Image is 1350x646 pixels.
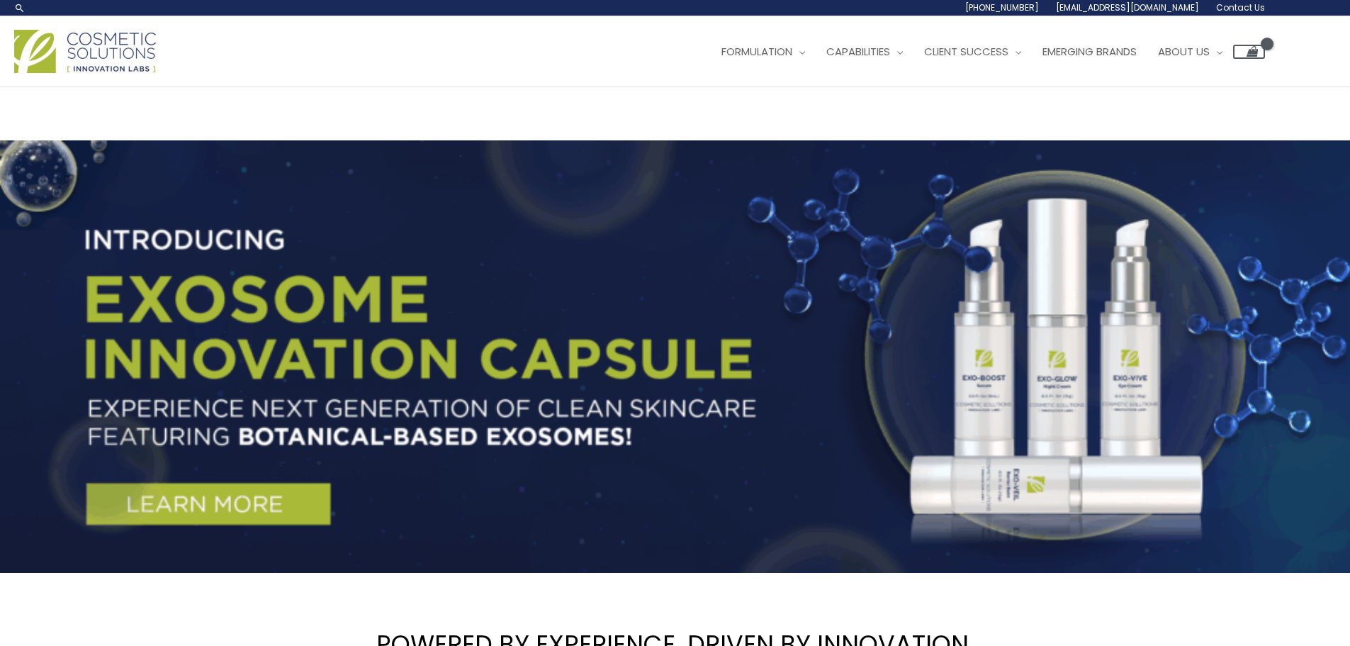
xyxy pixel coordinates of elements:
span: Emerging Brands [1042,44,1137,59]
a: View Shopping Cart, empty [1233,45,1265,59]
span: About Us [1158,44,1210,59]
nav: Site Navigation [700,30,1265,73]
span: Capabilities [826,44,890,59]
a: Search icon link [14,2,26,13]
a: Formulation [711,30,816,73]
span: [EMAIL_ADDRESS][DOMAIN_NAME] [1056,1,1199,13]
span: [PHONE_NUMBER] [965,1,1039,13]
a: Capabilities [816,30,913,73]
span: Formulation [721,44,792,59]
span: Client Success [924,44,1008,59]
a: Emerging Brands [1032,30,1147,73]
img: Cosmetic Solutions Logo [14,30,156,73]
a: Client Success [913,30,1032,73]
span: Contact Us [1216,1,1265,13]
a: About Us [1147,30,1233,73]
